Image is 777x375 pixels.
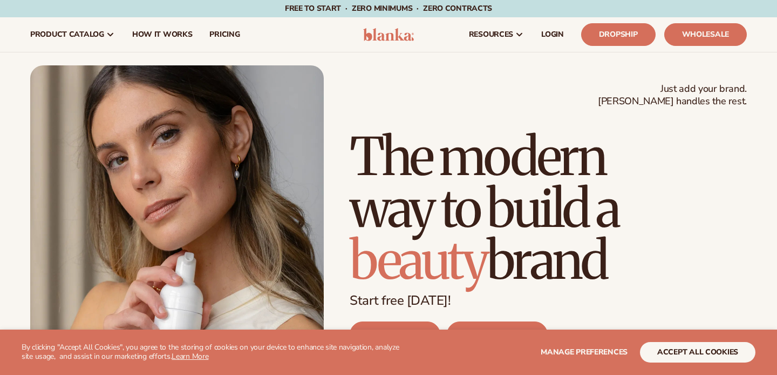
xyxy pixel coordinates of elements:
[640,342,755,363] button: accept all cookies
[172,351,208,361] a: Learn More
[541,347,628,357] span: Manage preferences
[363,28,414,41] img: logo
[350,228,487,293] span: beauty
[533,17,572,52] a: LOGIN
[22,343,406,361] p: By clicking "Accept All Cookies", you agree to the storing of cookies on your device to enhance s...
[541,30,564,39] span: LOGIN
[598,83,747,108] span: Just add your brand. [PERSON_NAME] handles the rest.
[469,30,513,39] span: resources
[460,17,533,52] a: resources
[124,17,201,52] a: How It Works
[447,322,547,347] a: WHOLESALE
[201,17,248,52] a: pricing
[285,3,492,14] span: Free to start · ZERO minimums · ZERO contracts
[350,293,747,309] p: Start free [DATE]!
[22,17,124,52] a: product catalog
[664,23,747,46] a: Wholesale
[350,322,440,347] a: DROPSHIP
[541,342,628,363] button: Manage preferences
[209,30,240,39] span: pricing
[350,131,747,286] h1: The modern way to build a brand
[30,30,104,39] span: product catalog
[581,23,656,46] a: Dropship
[132,30,193,39] span: How It Works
